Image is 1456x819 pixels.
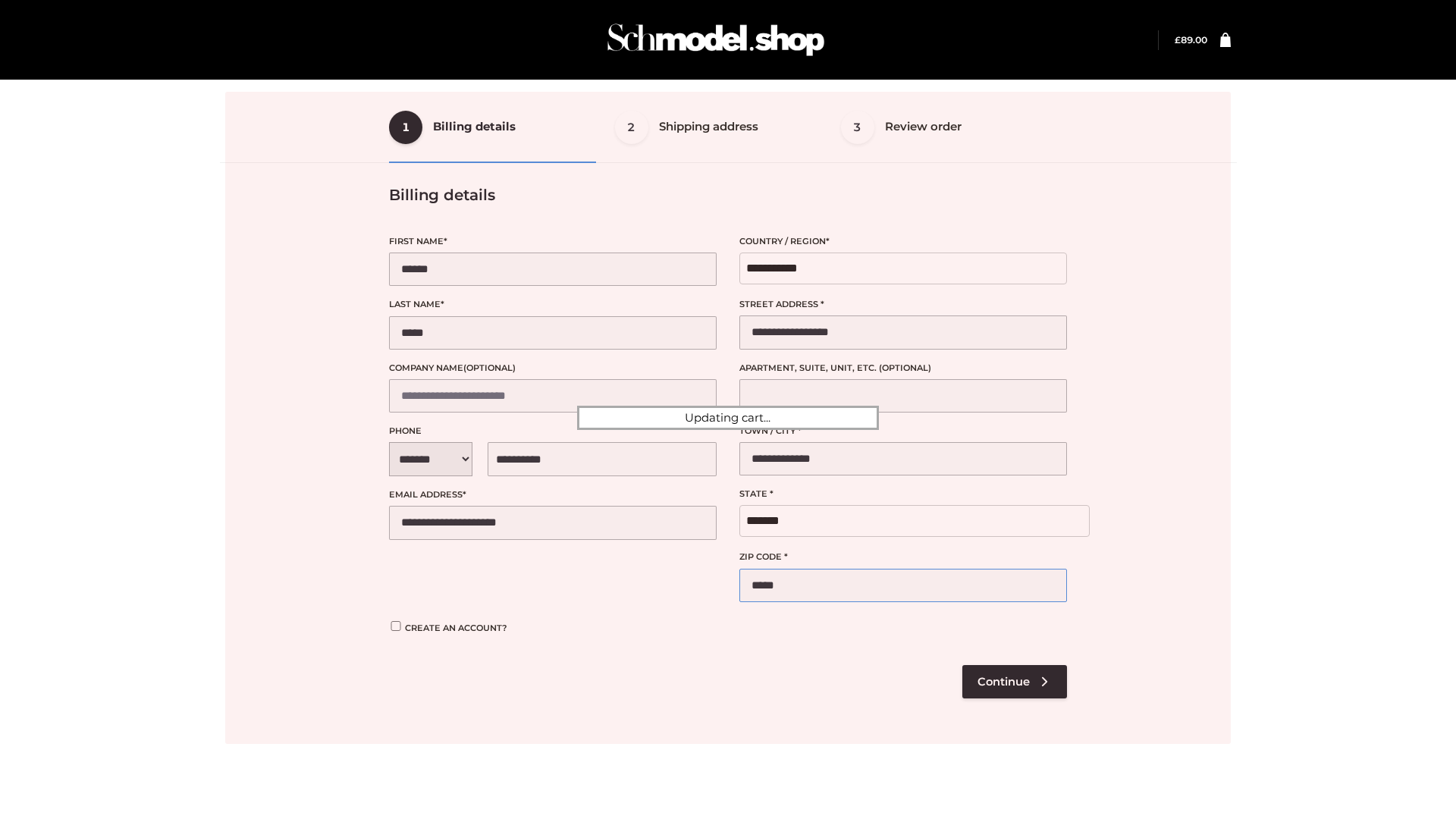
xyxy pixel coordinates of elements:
a: £89.00 [1175,34,1207,45]
div: Updating cart... [577,406,879,430]
bdi: 89.00 [1175,34,1207,45]
img: Schmodel Admin 964 [602,10,830,70]
span: £ [1175,34,1181,45]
